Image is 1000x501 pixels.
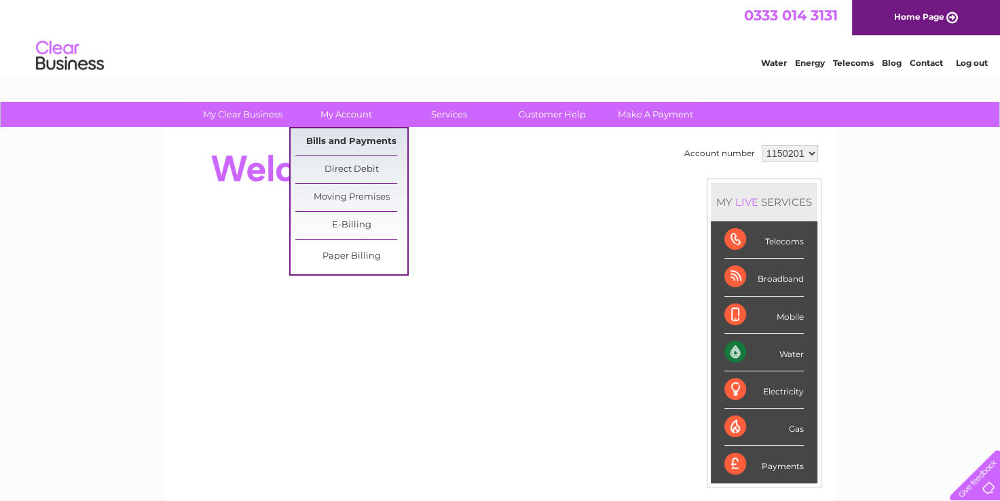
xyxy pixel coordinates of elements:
[295,243,407,270] a: Paper Billing
[733,196,761,208] div: LIVE
[744,7,838,24] a: 0333 014 3131
[724,297,804,334] div: Mobile
[681,142,758,165] td: Account number
[290,102,402,127] a: My Account
[295,156,407,183] a: Direct Debit
[724,221,804,259] div: Telecoms
[833,58,874,68] a: Telecoms
[180,7,821,66] div: Clear Business is a trading name of Verastar Limited (registered in [GEOGRAPHIC_DATA] No. 3667643...
[910,58,943,68] a: Contact
[795,58,825,68] a: Energy
[295,212,407,239] a: E-Billing
[724,446,804,483] div: Payments
[724,259,804,296] div: Broadband
[724,334,804,371] div: Water
[187,102,299,127] a: My Clear Business
[724,409,804,446] div: Gas
[955,58,987,68] a: Log out
[724,371,804,409] div: Electricity
[393,102,505,127] a: Services
[711,183,817,221] div: MY SERVICES
[761,58,787,68] a: Water
[882,58,902,68] a: Blog
[35,35,105,77] img: logo.png
[295,128,407,155] a: Bills and Payments
[295,184,407,211] a: Moving Premises
[599,102,711,127] a: Make A Payment
[496,102,608,127] a: Customer Help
